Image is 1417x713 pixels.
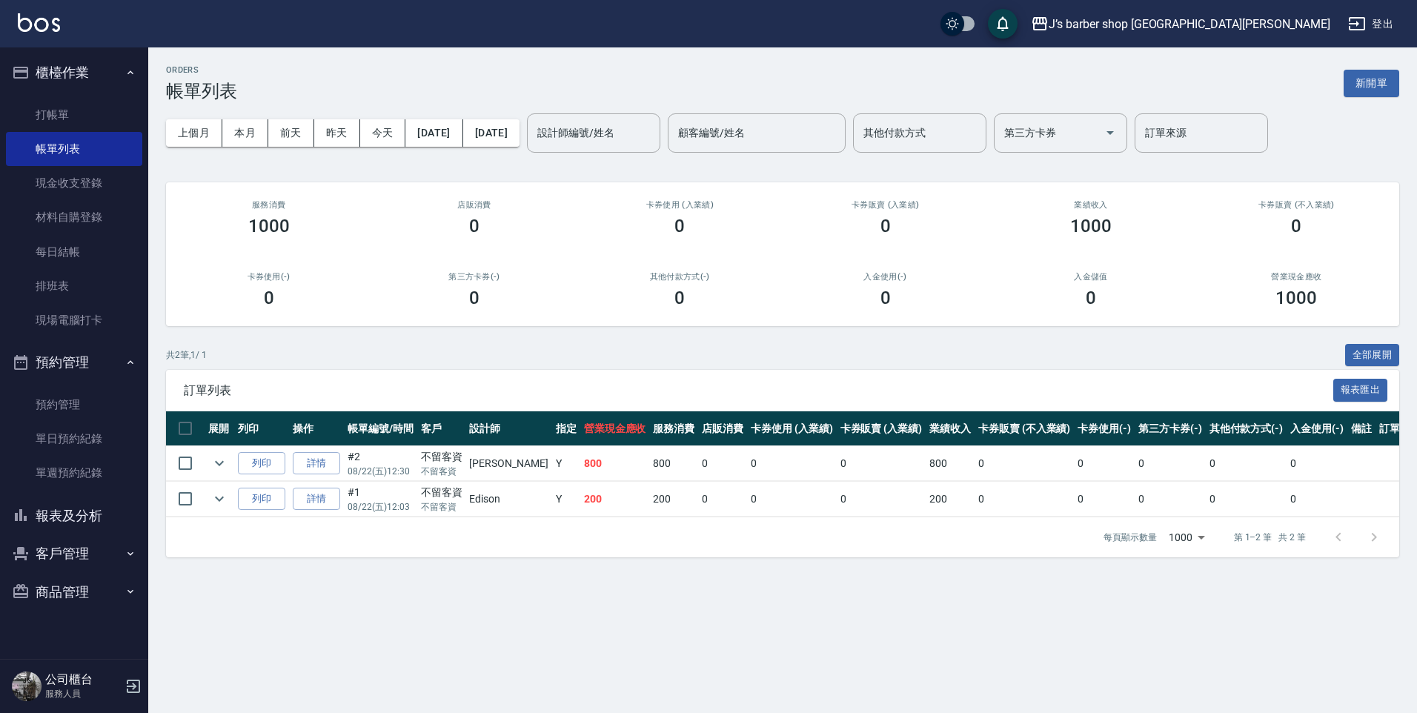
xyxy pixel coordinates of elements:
img: Person [12,671,42,701]
h3: 0 [674,288,685,308]
div: 不留客資 [421,449,462,465]
td: 0 [747,482,837,517]
th: 營業現金應收 [580,411,650,446]
h3: 0 [264,288,274,308]
h3: 服務消費 [184,200,354,210]
button: 列印 [238,452,285,475]
button: 預約管理 [6,343,142,382]
th: 店販消費 [698,411,747,446]
button: [DATE] [463,119,520,147]
h3: 0 [1291,216,1301,236]
th: 展開 [205,411,234,446]
button: 報表及分析 [6,497,142,535]
td: 0 [698,446,747,481]
td: 200 [926,482,975,517]
td: 0 [1287,482,1347,517]
button: 今天 [360,119,406,147]
button: 上個月 [166,119,222,147]
td: 0 [975,482,1074,517]
button: 列印 [238,488,285,511]
h2: ORDERS [166,65,237,75]
td: #1 [344,482,417,517]
a: 詳情 [293,488,340,511]
td: 0 [1287,446,1347,481]
td: 0 [747,446,837,481]
a: 預約管理 [6,388,142,422]
th: 操作 [289,411,344,446]
a: 打帳單 [6,98,142,132]
a: 單日預約紀錄 [6,422,142,456]
th: 其他付款方式(-) [1206,411,1287,446]
td: 0 [1074,446,1135,481]
td: 200 [580,482,650,517]
p: 每頁顯示數量 [1104,531,1157,544]
th: 客戶 [417,411,466,446]
td: 0 [1074,482,1135,517]
div: 不留客資 [421,485,462,500]
button: save [988,9,1018,39]
a: 單週預約紀錄 [6,456,142,490]
td: Y [552,482,580,517]
th: 服務消費 [649,411,698,446]
p: 不留客資 [421,465,462,478]
th: 備註 [1347,411,1375,446]
th: 列印 [234,411,289,446]
button: J’s barber shop [GEOGRAPHIC_DATA][PERSON_NAME] [1025,9,1336,39]
td: 0 [1206,482,1287,517]
th: 卡券販賣 (入業績) [837,411,926,446]
h3: 0 [469,216,479,236]
a: 現場電腦打卡 [6,303,142,337]
h2: 營業現金應收 [1212,272,1381,282]
a: 現金收支登錄 [6,166,142,200]
td: 0 [837,482,926,517]
button: [DATE] [405,119,462,147]
h2: 店販消費 [389,200,559,210]
a: 材料自購登錄 [6,200,142,234]
a: 新開單 [1344,76,1399,90]
a: 帳單列表 [6,132,142,166]
th: 卡券販賣 (不入業績) [975,411,1074,446]
button: Open [1098,121,1122,145]
h3: 0 [880,216,891,236]
h2: 入金儲值 [1006,272,1175,282]
button: 登出 [1342,10,1399,38]
p: 第 1–2 筆 共 2 筆 [1234,531,1306,544]
td: #2 [344,446,417,481]
p: 08/22 (五) 12:30 [348,465,414,478]
p: 服務人員 [45,687,121,700]
h2: 業績收入 [1006,200,1175,210]
h3: 1000 [1070,216,1112,236]
button: 新開單 [1344,70,1399,97]
td: 800 [580,446,650,481]
div: 1000 [1163,517,1210,557]
h2: 卡券販賣 (不入業績) [1212,200,1381,210]
h3: 1000 [248,216,290,236]
a: 詳情 [293,452,340,475]
td: Y [552,446,580,481]
button: 櫃檯作業 [6,53,142,92]
td: 800 [926,446,975,481]
th: 卡券使用 (入業績) [747,411,837,446]
button: 客戶管理 [6,534,142,573]
td: 0 [1135,446,1206,481]
p: 共 2 筆, 1 / 1 [166,348,207,362]
button: expand row [208,452,230,474]
button: 本月 [222,119,268,147]
button: 前天 [268,119,314,147]
button: 昨天 [314,119,360,147]
button: 全部展開 [1345,344,1400,367]
h2: 卡券使用 (入業績) [595,200,765,210]
a: 報表匯出 [1333,382,1388,397]
th: 第三方卡券(-) [1135,411,1206,446]
td: 0 [975,446,1074,481]
p: 不留客資 [421,500,462,514]
h3: 帳單列表 [166,81,237,102]
h2: 第三方卡券(-) [389,272,559,282]
button: 報表匯出 [1333,379,1388,402]
td: Edison [465,482,551,517]
div: J’s barber shop [GEOGRAPHIC_DATA][PERSON_NAME] [1049,15,1330,33]
button: 商品管理 [6,573,142,611]
h3: 0 [880,288,891,308]
h2: 其他付款方式(-) [595,272,765,282]
h3: 0 [469,288,479,308]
